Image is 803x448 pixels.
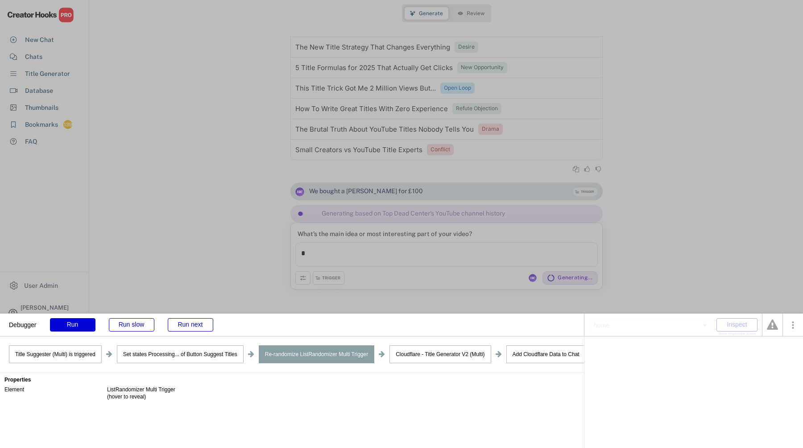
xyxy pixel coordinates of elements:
[259,345,374,363] div: Re-randomize ListRandomizer Multi Trigger
[389,345,491,363] div: Cloudflare - Title Generator V2 (Multi)
[9,345,102,363] div: Title Suggester (Multi) is triggered
[109,318,154,332] div: Run slow
[506,345,586,363] div: Add Cloudflare Data to Chat
[50,318,95,332] div: Run
[4,377,579,382] div: Properties
[117,345,244,363] div: Set states Processing... of Button Suggest Titles
[9,314,37,328] div: Debugger
[168,318,213,332] div: Run next
[107,386,192,400] div: ListRandomizer Multi Trigger (hover to reveal)
[4,386,107,392] div: Element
